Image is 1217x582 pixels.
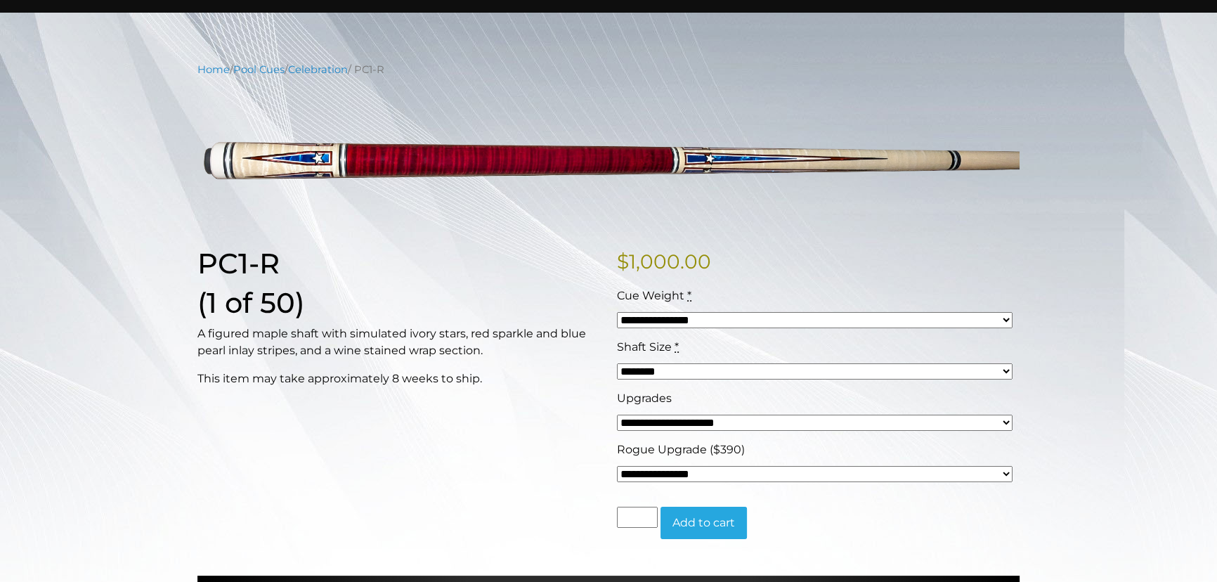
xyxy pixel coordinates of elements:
[288,63,348,76] a: Celebration
[617,443,745,456] span: Rogue Upgrade ($390)
[660,507,747,539] button: Add to cart
[197,63,230,76] a: Home
[617,392,672,405] span: Upgrades
[197,88,1020,225] img: PC1-R.png
[617,250,629,273] span: $
[197,325,600,359] p: A figured maple shaft with simulated ivory stars, red sparkle and blue pearl inlay stripes, and a...
[687,289,691,302] abbr: required
[675,340,679,354] abbr: required
[617,250,711,273] bdi: 1,000.00
[197,286,600,320] h1: (1 of 50)
[197,370,600,387] p: This item may take approximately 8 weeks to ship.
[617,507,658,528] input: Product quantity
[617,340,672,354] span: Shaft Size
[233,63,285,76] a: Pool Cues
[197,62,1020,77] nav: Breadcrumb
[617,289,684,302] span: Cue Weight
[197,247,600,280] h1: PC1-R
